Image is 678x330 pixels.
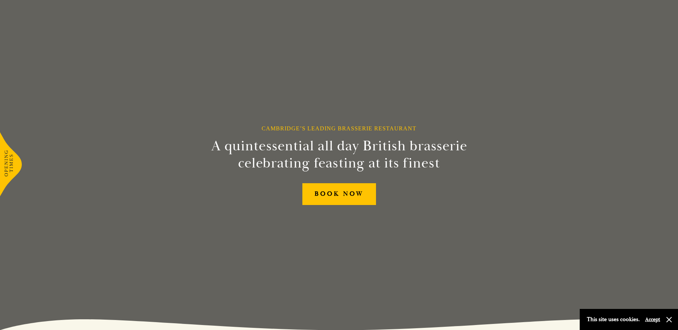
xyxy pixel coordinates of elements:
a: BOOK NOW [302,183,376,205]
h1: Cambridge’s Leading Brasserie Restaurant [262,125,416,132]
button: Accept [645,316,660,323]
h2: A quintessential all day British brasserie celebrating feasting at its finest [176,137,502,172]
button: Close and accept [665,316,673,323]
p: This site uses cookies. [587,314,640,325]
